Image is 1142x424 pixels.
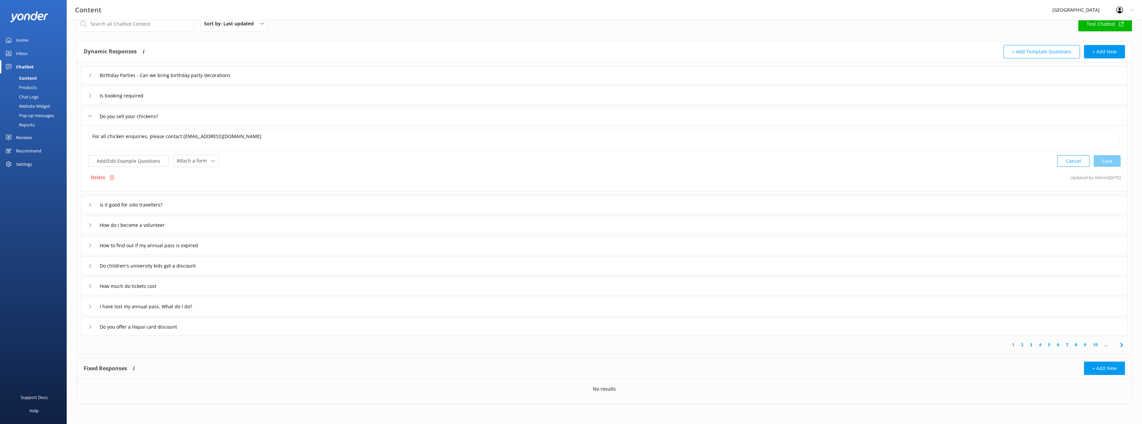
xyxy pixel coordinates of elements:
[1101,342,1111,348] span: ...
[1084,362,1125,375] button: + Add New
[1054,342,1063,348] a: 6
[4,111,54,120] div: Pop-up messages
[1072,342,1081,348] a: 8
[16,33,28,47] div: Home
[1063,342,1072,348] a: 7
[29,404,39,417] div: Help
[10,11,48,22] img: yonder-white-logo.png
[77,16,193,31] input: Search all Chatbot Content
[4,92,39,101] div: Chat Logs
[16,157,32,171] div: Settings
[1057,155,1090,167] button: Cancel
[4,92,67,101] a: Chat Logs
[204,20,258,27] span: Sort by: Last updated
[1078,16,1132,31] a: Test Chatbot
[1009,342,1018,348] a: 1
[1090,342,1101,348] a: 10
[4,120,67,129] a: Reports
[16,47,28,60] div: Inbox
[1081,342,1090,348] a: 9
[4,101,67,111] a: Website Widget
[84,362,127,375] h4: Fixed Responses
[16,144,41,157] div: Recommend
[1027,342,1036,348] a: 3
[1003,45,1080,58] button: + Add Template Questions
[88,155,169,167] button: Add/Edit Example Questions
[4,83,67,92] a: Products
[1036,342,1045,348] a: 4
[1045,342,1054,348] a: 5
[1084,45,1125,58] button: + Add New
[16,60,34,73] div: Chatbot
[4,73,37,83] div: Content
[177,157,211,164] span: Attach a form
[4,111,67,120] a: Pop-up messages
[84,45,137,58] h4: Dynamic Responses
[4,101,50,111] div: Website Widget
[4,73,67,83] a: Content
[1070,171,1121,184] p: Updated by Admin [DATE]
[75,5,101,15] h3: Content
[91,174,105,181] p: Delete
[1018,342,1027,348] a: 2
[16,131,32,144] div: Reviews
[593,385,616,393] p: No results
[21,391,48,404] div: Support Docs
[4,83,37,92] div: Products
[89,129,1120,150] textarea: For all chicken enquiries, please contact [EMAIL_ADDRESS][DOMAIN_NAME]
[4,120,35,129] div: Reports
